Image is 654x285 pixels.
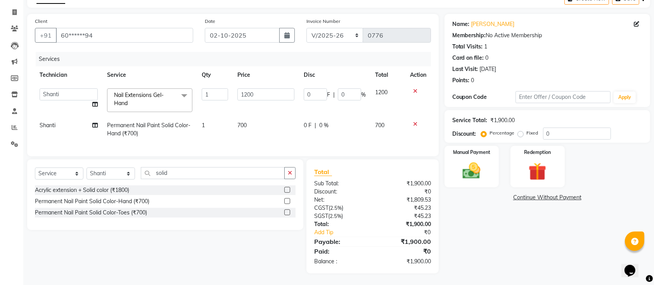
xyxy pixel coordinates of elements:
div: ₹0 [372,188,436,196]
div: ₹0 [383,228,437,237]
div: ₹1,900.00 [491,116,515,124]
div: Last Visit: [452,65,478,73]
span: Nail Extensions Gel-Hand [114,92,164,107]
label: Redemption [524,149,551,156]
div: ₹45.23 [372,212,436,220]
span: 700 [237,122,247,129]
div: Sub Total: [308,180,372,188]
div: [DATE] [480,65,497,73]
input: Search or Scan [141,167,285,179]
button: Apply [614,92,636,103]
span: Permanent Nail Paint Solid Color-Hand (₹700) [107,122,190,137]
span: Total [314,168,332,176]
span: | [315,121,316,130]
span: CGST [314,204,329,211]
div: Services [36,52,437,66]
th: Technician [35,66,102,84]
label: Client [35,18,47,25]
a: [PERSON_NAME] [471,20,515,28]
div: Name: [452,20,470,28]
div: ₹45.23 [372,204,436,212]
img: _cash.svg [457,161,486,181]
div: ₹1,900.00 [372,237,436,246]
input: Enter Offer / Coupon Code [516,91,611,103]
span: 0 F [304,121,311,130]
span: 1200 [375,89,388,96]
a: Continue Without Payment [446,193,649,202]
th: Service [102,66,197,84]
th: Action [405,66,431,84]
span: Shanti [40,122,55,129]
div: ₹1,900.00 [372,180,436,188]
div: Coupon Code [452,93,516,101]
span: % [361,91,366,99]
input: Search by Name/Mobile/Email/Code [56,28,193,43]
span: 2.5% [330,205,342,211]
span: | [333,91,335,99]
div: ₹0 [372,247,436,256]
button: +91 [35,28,57,43]
label: Fixed [527,130,538,136]
div: ₹1,809.53 [372,196,436,204]
div: 0 [471,76,474,85]
iframe: chat widget [621,254,646,277]
div: 0 [486,54,489,62]
span: 2.5% [330,213,341,219]
div: ₹1,900.00 [372,257,436,266]
div: 1 [484,43,488,51]
th: Price [233,66,299,84]
div: Total Visits: [452,43,483,51]
th: Disc [299,66,370,84]
label: Percentage [490,130,515,136]
span: 1 [202,122,205,129]
label: Date [205,18,215,25]
div: Points: [452,76,470,85]
div: Permanent Nail Paint Solid Color-Hand (₹700) [35,197,149,206]
div: Total: [308,220,372,228]
div: Discount: [308,188,372,196]
th: Total [370,66,405,84]
span: F [327,91,330,99]
div: Balance : [308,257,372,266]
span: 0 % [319,121,329,130]
div: ₹1,900.00 [372,220,436,228]
div: Discount: [452,130,476,138]
a: Add Tip [308,228,383,237]
div: Net: [308,196,372,204]
div: Permanent Nail Paint Solid Color-Toes (₹700) [35,209,147,217]
div: Card on file: [452,54,484,62]
div: Paid: [308,247,372,256]
div: Membership: [452,31,486,40]
label: Manual Payment [453,149,490,156]
div: No Active Membership [452,31,642,40]
div: Service Total: [452,116,488,124]
a: x [128,100,131,107]
span: 700 [375,122,384,129]
label: Invoice Number [306,18,340,25]
div: ( ) [308,204,372,212]
div: Acrylic extension + Solid color (₹1800) [35,186,129,194]
th: Qty [197,66,233,84]
div: ( ) [308,212,372,220]
img: _gift.svg [523,161,552,183]
div: Payable: [308,237,372,246]
span: SGST [314,212,328,219]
